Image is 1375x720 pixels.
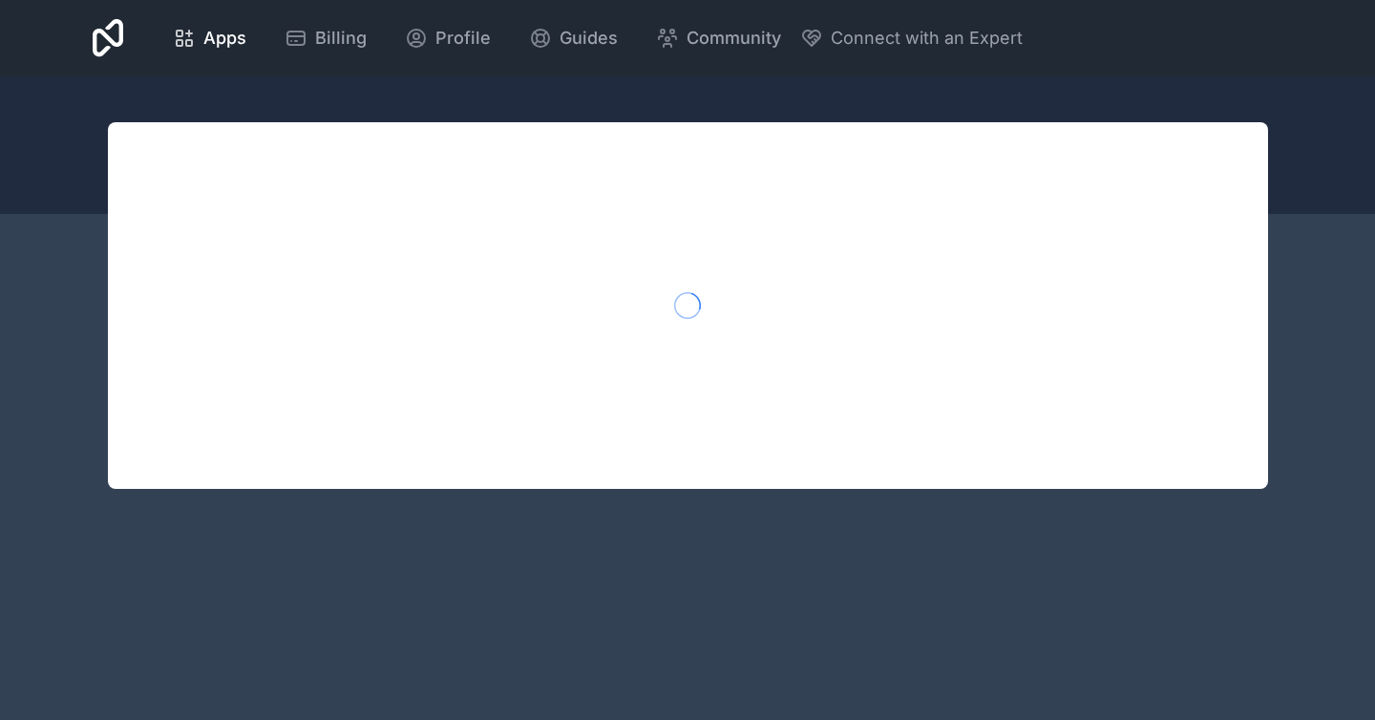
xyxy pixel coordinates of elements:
[390,17,506,59] a: Profile
[687,25,781,52] span: Community
[800,25,1023,52] button: Connect with an Expert
[315,25,367,52] span: Billing
[641,17,796,59] a: Community
[269,17,382,59] a: Billing
[514,17,633,59] a: Guides
[831,25,1023,52] span: Connect with an Expert
[435,25,491,52] span: Profile
[203,25,246,52] span: Apps
[560,25,618,52] span: Guides
[158,17,262,59] a: Apps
